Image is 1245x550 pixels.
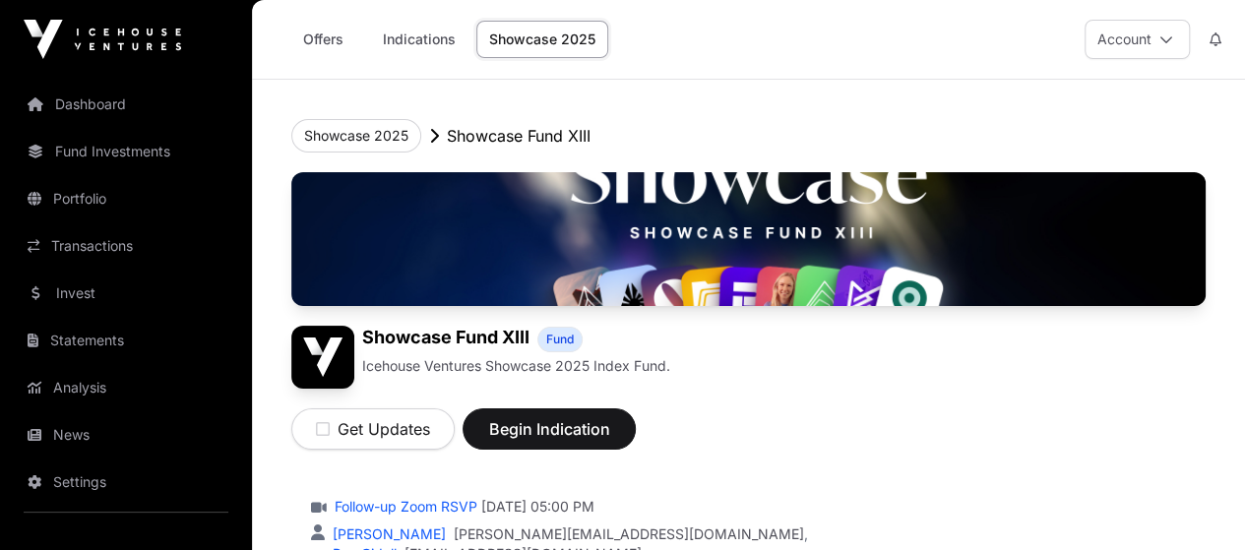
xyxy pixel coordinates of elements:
a: Indications [370,21,468,58]
a: Invest [16,272,236,315]
a: Follow-up Zoom RSVP [331,497,477,517]
button: Begin Indication [463,408,636,450]
button: Account [1085,20,1190,59]
a: Fund Investments [16,130,236,173]
img: Showcase Fund XIII [291,326,354,389]
button: Showcase 2025 [291,119,421,153]
a: Offers [283,21,362,58]
p: Showcase Fund XIII [447,124,591,148]
a: Portfolio [16,177,236,220]
a: [PERSON_NAME][EMAIL_ADDRESS][DOMAIN_NAME] [454,524,804,544]
img: Icehouse Ventures Logo [24,20,181,59]
button: Get Updates [291,408,455,450]
iframe: Chat Widget [1147,456,1245,550]
span: Begin Indication [487,417,611,441]
a: Transactions [16,224,236,268]
img: Showcase Fund XIII [291,172,1206,306]
a: Statements [16,319,236,362]
a: Dashboard [16,83,236,126]
a: [PERSON_NAME] [329,525,446,542]
div: , [329,524,808,544]
h1: Showcase Fund XIII [362,326,529,352]
span: [DATE] 05:00 PM [481,497,594,517]
a: Showcase 2025 [476,21,608,58]
a: Settings [16,460,236,504]
a: Begin Indication [463,428,636,448]
a: News [16,413,236,457]
a: Analysis [16,366,236,409]
p: Icehouse Ventures Showcase 2025 Index Fund. [362,356,670,376]
span: Fund [546,332,574,347]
